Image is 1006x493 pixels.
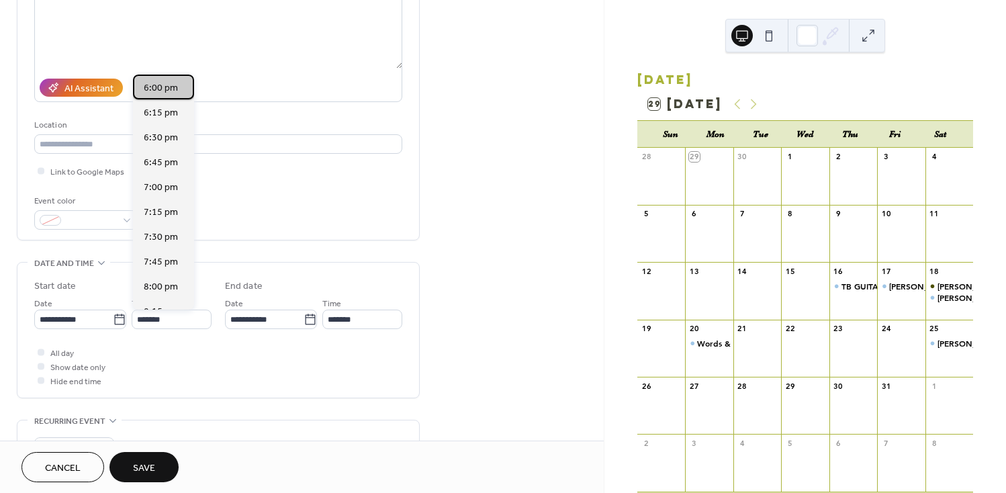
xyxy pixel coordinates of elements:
[785,266,795,276] div: 15
[782,121,827,148] div: Wed
[929,324,940,334] div: 25
[785,152,795,162] div: 1
[689,381,699,391] div: 27
[877,281,925,292] div: Matt Zitwer
[829,281,877,292] div: TB GUITAR GUILD
[938,338,1003,349] div: [PERSON_NAME]
[938,281,1003,292] div: [PERSON_NAME]
[34,414,105,429] span: Recurring event
[144,255,178,269] span: 7:45 pm
[133,461,155,476] span: Save
[34,279,76,294] div: Start date
[643,95,727,114] button: 29[DATE]
[929,381,940,391] div: 1
[925,292,973,304] div: Greg West
[50,347,74,361] span: All day
[925,281,973,292] div: Greg West
[641,266,651,276] div: 12
[689,209,699,219] div: 6
[50,361,105,375] span: Show date only
[689,438,699,448] div: 3
[881,381,891,391] div: 31
[881,266,891,276] div: 17
[641,438,651,448] div: 2
[889,281,955,292] div: [PERSON_NAME]
[225,279,263,294] div: End date
[144,181,178,195] span: 7:00 pm
[833,324,843,334] div: 23
[641,324,651,334] div: 19
[144,230,178,244] span: 7:30 pm
[881,438,891,448] div: 7
[34,118,400,132] div: Location
[833,381,843,391] div: 30
[34,194,135,208] div: Event color
[827,121,872,148] div: Thu
[833,152,843,162] div: 2
[841,281,911,292] div: TB GUITAR GUILD
[637,72,973,88] div: [DATE]
[144,81,178,95] span: 6:00 pm
[689,152,699,162] div: 29
[144,106,178,120] span: 6:15 pm
[917,121,962,148] div: Sat
[881,152,891,162] div: 3
[50,375,101,389] span: Hide end time
[833,266,843,276] div: 16
[785,438,795,448] div: 5
[785,381,795,391] div: 29
[45,461,81,476] span: Cancel
[144,156,178,170] span: 6:45 pm
[689,324,699,334] div: 20
[21,452,104,482] button: Cancel
[737,266,747,276] div: 14
[40,79,123,97] button: AI Assistant
[132,297,150,311] span: Time
[929,266,940,276] div: 18
[925,338,973,349] div: Jessica Rose
[697,338,794,349] div: Words & Wine Book Club
[641,381,651,391] div: 26
[929,152,940,162] div: 4
[737,209,747,219] div: 7
[225,297,243,311] span: Date
[50,165,124,179] span: Link to Google Maps
[109,452,179,482] button: Save
[785,324,795,334] div: 22
[144,206,178,220] span: 7:15 pm
[833,209,843,219] div: 9
[737,381,747,391] div: 28
[34,297,52,311] span: Date
[648,121,693,148] div: Sun
[144,305,178,319] span: 8:15 pm
[641,152,651,162] div: 28
[737,324,747,334] div: 21
[641,209,651,219] div: 5
[738,121,783,148] div: Tue
[929,438,940,448] div: 8
[785,209,795,219] div: 8
[833,438,843,448] div: 6
[685,338,733,349] div: Words & Wine Book Club
[872,121,917,148] div: Fri
[737,438,747,448] div: 4
[881,209,891,219] div: 10
[938,292,1003,304] div: [PERSON_NAME]
[322,297,341,311] span: Time
[737,152,747,162] div: 30
[929,209,940,219] div: 11
[144,131,178,145] span: 6:30 pm
[64,82,113,96] div: AI Assistant
[144,280,178,294] span: 8:00 pm
[693,121,738,148] div: Mon
[34,257,94,271] span: Date and time
[689,266,699,276] div: 13
[881,324,891,334] div: 24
